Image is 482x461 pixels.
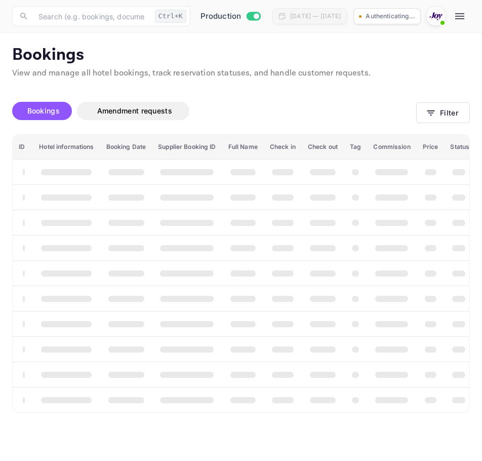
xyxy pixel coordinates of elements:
span: Amendment requests [97,106,172,115]
div: Ctrl+K [155,10,186,23]
input: Search (e.g. bookings, documentation) [32,6,151,26]
span: Bookings [27,106,60,115]
p: Bookings [12,45,470,65]
th: Hotel informations [33,135,100,160]
div: Switch to Sandbox mode [196,11,265,22]
p: Authenticating... [366,12,415,21]
th: ID [13,135,33,160]
span: Production [200,11,242,22]
div: [DATE] — [DATE] [290,12,341,21]
th: Tag [344,135,367,160]
th: Price [417,135,445,160]
th: Check in [264,135,302,160]
table: booking table [13,135,475,412]
th: Supplier Booking ID [152,135,222,160]
div: account-settings tabs [12,102,416,120]
p: View and manage all hotel bookings, track reservation statuses, and handle customer requests. [12,67,470,80]
th: Full Name [222,135,264,160]
th: Booking Date [100,135,152,160]
th: Check out [302,135,344,160]
th: Commission [367,135,416,160]
img: With Joy [428,8,444,24]
button: Filter [416,102,470,123]
th: Status [444,135,475,160]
